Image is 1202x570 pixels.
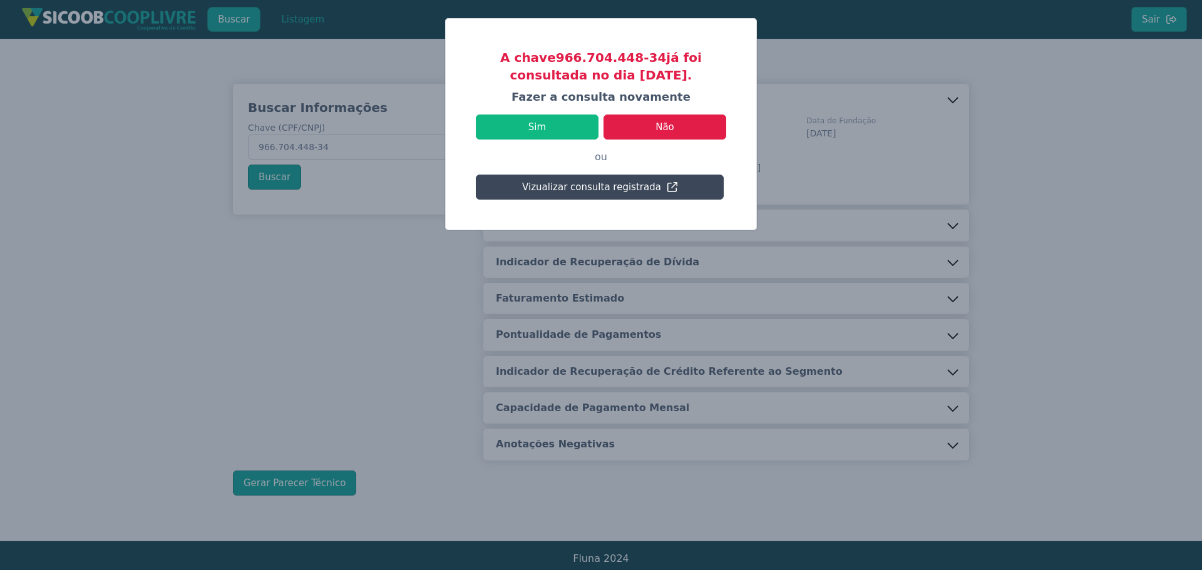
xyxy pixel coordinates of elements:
[476,175,724,200] button: Vizualizar consulta registrada
[476,89,726,104] h4: Fazer a consulta novamente
[476,115,598,140] button: Sim
[476,140,726,175] p: ou
[476,49,726,84] h3: A chave 966.704.448-34 já foi consultada no dia [DATE].
[604,115,726,140] button: Não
